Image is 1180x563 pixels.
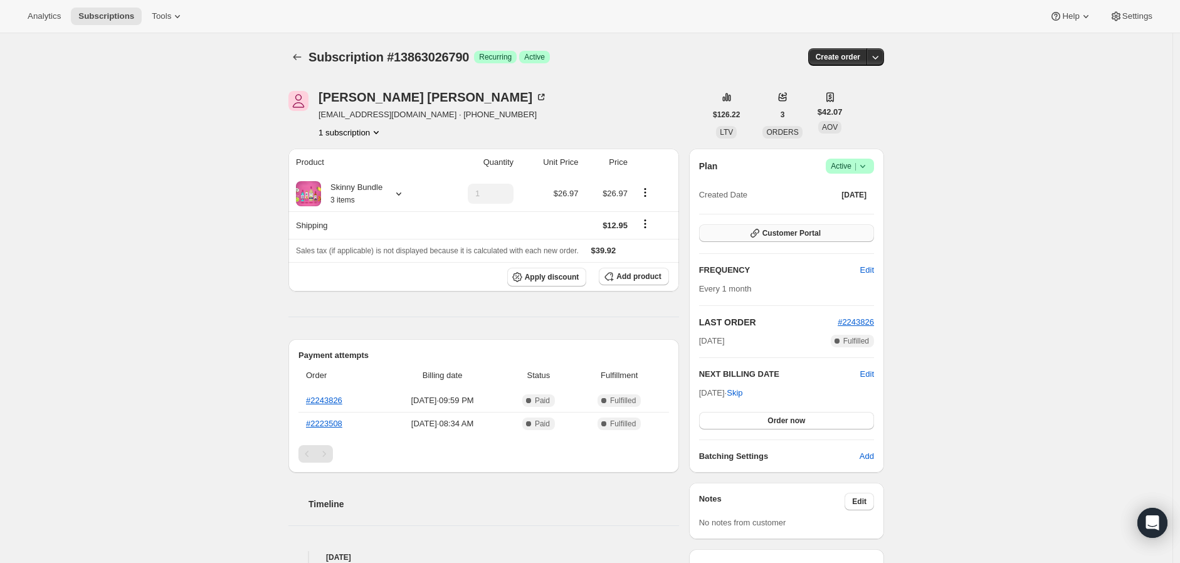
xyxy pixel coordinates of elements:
button: Skip [719,383,750,403]
div: Open Intercom Messenger [1137,508,1167,538]
span: Active [524,52,545,62]
span: $26.97 [554,189,579,198]
button: 3 [773,106,793,124]
span: Active [831,160,869,172]
span: $39.92 [591,246,616,255]
h2: Payment attempts [298,349,669,362]
h6: Batching Settings [699,450,860,463]
span: | [855,161,856,171]
h2: FREQUENCY [699,264,860,276]
span: [DATE] · 09:59 PM [385,394,500,407]
button: Customer Portal [699,224,874,242]
button: Subscriptions [71,8,142,25]
span: Billing date [385,369,500,382]
span: Edit [860,264,874,276]
h2: Timeline [308,498,679,510]
span: Add product [616,271,661,281]
th: Order [298,362,381,389]
a: #2223508 [306,419,342,428]
span: Customer Portal [762,228,821,238]
a: #2243826 [838,317,874,327]
span: AOV [822,123,838,132]
a: #2243826 [306,396,342,405]
span: LTV [720,128,733,137]
span: ORDERS [766,128,798,137]
button: Edit [853,260,882,280]
button: Apply discount [507,268,587,287]
div: [PERSON_NAME] [PERSON_NAME] [319,91,547,103]
th: Unit Price [517,149,582,176]
span: Subscriptions [78,11,134,21]
span: Skip [727,387,742,399]
button: [DATE] [834,186,874,204]
span: Edit [852,497,867,507]
span: Fulfillment [577,369,661,382]
th: Price [582,149,631,176]
span: [DATE] [699,335,725,347]
button: Tools [144,8,191,25]
button: Add [852,446,882,466]
button: Product actions [635,186,655,199]
span: 3 [781,110,785,120]
button: Add product [599,268,668,285]
button: $126.22 [705,106,747,124]
span: Fulfilled [610,396,636,406]
button: Edit [860,368,874,381]
span: [DATE] · [699,388,743,397]
span: Tools [152,11,171,21]
button: Create order [808,48,868,66]
span: Analytics [28,11,61,21]
span: Sales tax (if applicable) is not displayed because it is calculated with each new order. [296,246,579,255]
span: Help [1062,11,1079,21]
span: Paid [535,419,550,429]
span: Fulfilled [843,336,869,346]
span: $26.97 [603,189,628,198]
button: Help [1042,8,1099,25]
span: Recurring [479,52,512,62]
span: Every 1 month [699,284,752,293]
button: Product actions [319,126,382,139]
span: Status [507,369,569,382]
h2: LAST ORDER [699,316,838,329]
span: $12.95 [603,221,628,230]
span: Created Date [699,189,747,201]
h2: NEXT BILLING DATE [699,368,860,381]
img: product img [296,181,321,206]
button: Subscriptions [288,48,306,66]
span: Apply discount [525,272,579,282]
h3: Notes [699,493,845,510]
button: Order now [699,412,874,429]
span: cindy carter [288,91,308,111]
span: Add [860,450,874,463]
span: Paid [535,396,550,406]
button: Settings [1102,8,1160,25]
button: #2243826 [838,316,874,329]
button: Analytics [20,8,68,25]
span: Fulfilled [610,419,636,429]
span: Create order [816,52,860,62]
small: 3 items [330,196,355,204]
div: Skinny Bundle [321,181,382,206]
span: Subscription #13863026790 [308,50,469,64]
button: Shipping actions [635,217,655,231]
span: Order now [767,416,805,426]
span: $42.07 [818,106,843,118]
span: No notes from customer [699,518,786,527]
th: Quantity [436,149,517,176]
span: [DATE] [841,190,867,200]
th: Product [288,149,436,176]
span: [EMAIL_ADDRESS][DOMAIN_NAME] · [PHONE_NUMBER] [319,108,547,121]
span: $126.22 [713,110,740,120]
span: [DATE] · 08:34 AM [385,418,500,430]
nav: Pagination [298,445,669,463]
h2: Plan [699,160,718,172]
span: Settings [1122,11,1152,21]
th: Shipping [288,211,436,239]
button: Edit [845,493,874,510]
